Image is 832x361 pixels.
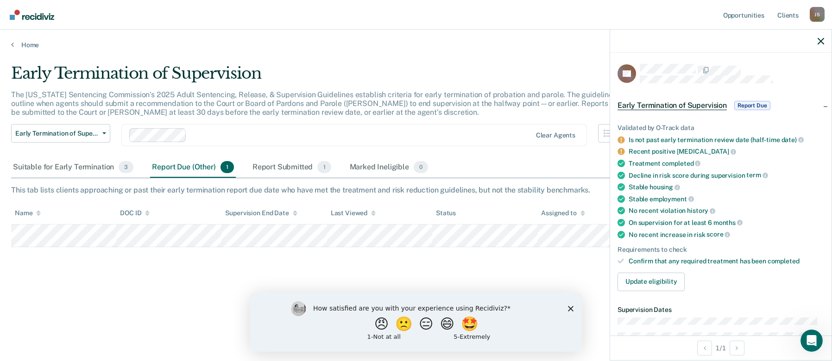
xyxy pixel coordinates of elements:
[11,41,821,49] a: Home
[713,219,743,226] span: months
[225,209,297,217] div: Supervision End Date
[11,157,135,178] div: Suitable for Early Termination
[11,90,627,117] p: The [US_STATE] Sentencing Commission’s 2025 Adult Sentencing, Release, & Supervision Guidelines e...
[536,131,575,139] div: Clear agents
[800,330,823,352] iframe: Intercom live chat
[11,64,635,90] div: Early Termination of Supervision
[687,207,715,214] span: history
[629,171,824,180] div: Decline in risk score during supervision
[618,246,824,254] div: Requirements to check
[120,209,150,217] div: DOC ID
[618,273,685,291] button: Update eligibility
[15,209,41,217] div: Name
[629,136,824,144] div: Is not past early termination review date (half-time date)
[610,336,832,360] div: 1 / 1
[221,161,234,173] span: 1
[317,161,331,173] span: 1
[629,159,824,168] div: Treatment
[730,341,744,355] button: Next Opportunity
[746,171,768,179] span: term
[618,101,727,110] span: Early Termination of Supervision
[706,230,730,238] span: score
[610,91,832,120] div: Early Termination of SupervisionReport Due
[436,209,456,217] div: Status
[734,101,770,110] span: Report Due
[251,157,333,178] div: Report Submitted
[150,157,235,178] div: Report Due (Other)
[15,130,99,137] span: Early Termination of Supervision
[11,186,821,194] div: This tab lists clients approaching or past their early termination report due date who have met t...
[629,257,824,265] div: Confirm that any required treatment has been
[810,7,825,22] div: J S
[250,292,582,352] iframe: Survey by Kim from Recidiviz
[649,195,693,203] span: employment
[618,124,824,132] div: Validated by O-Track data
[331,209,376,217] div: Last Viewed
[629,183,824,191] div: Stable
[414,161,428,173] span: 0
[768,257,800,265] span: completed
[649,183,680,191] span: housing
[629,218,824,227] div: On supervision for at least 6
[541,209,585,217] div: Assigned to
[119,161,133,173] span: 3
[618,306,824,314] dt: Supervision Dates
[348,157,430,178] div: Marked Ineligible
[10,10,54,20] img: Recidiviz
[629,230,824,239] div: No recent increase in risk
[697,341,712,355] button: Previous Opportunity
[629,206,824,215] div: No recent violation
[629,195,824,203] div: Stable
[810,7,825,22] button: Profile dropdown button
[629,147,824,156] div: Recent positive [MEDICAL_DATA]
[662,160,701,167] span: completed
